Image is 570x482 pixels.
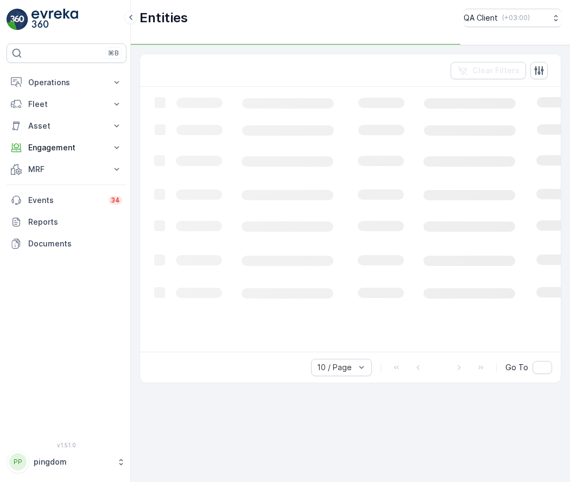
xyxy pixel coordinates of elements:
p: ( +03:00 ) [502,14,530,22]
a: Documents [7,233,126,255]
p: Operations [28,77,105,88]
button: PPpingdom [7,451,126,473]
p: Documents [28,238,122,249]
p: Events [28,195,102,206]
p: Clear Filters [472,65,520,76]
p: Fleet [28,99,105,110]
button: Operations [7,72,126,93]
button: Engagement [7,137,126,158]
p: Entities [140,9,188,27]
span: Go To [505,362,528,373]
p: QA Client [464,12,498,23]
button: MRF [7,158,126,180]
button: Clear Filters [451,62,526,79]
p: Asset [28,120,105,131]
button: Asset [7,115,126,137]
img: logo [7,9,28,30]
div: PP [9,453,27,471]
p: ⌘B [108,49,119,58]
button: QA Client(+03:00) [464,9,561,27]
img: logo_light-DOdMpM7g.png [31,9,78,30]
p: 34 [111,196,120,205]
span: v 1.51.0 [7,442,126,448]
p: MRF [28,164,105,175]
a: Events34 [7,189,126,211]
button: Fleet [7,93,126,115]
p: pingdom [34,456,111,467]
a: Reports [7,211,126,233]
p: Reports [28,217,122,227]
p: Engagement [28,142,105,153]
